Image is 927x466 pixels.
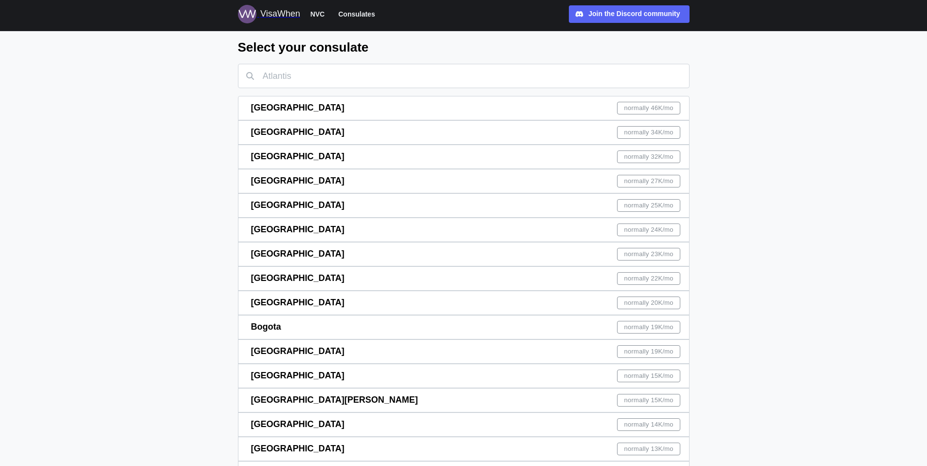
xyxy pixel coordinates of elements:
a: [GEOGRAPHIC_DATA]normally 19K/mo [238,339,690,364]
button: Consulates [334,8,379,20]
a: [GEOGRAPHIC_DATA]normally 14K/mo [238,412,690,437]
span: NVC [310,8,325,20]
span: [GEOGRAPHIC_DATA] [251,371,345,380]
span: [GEOGRAPHIC_DATA] [251,200,345,210]
a: [GEOGRAPHIC_DATA]normally 34K/mo [238,120,690,145]
a: [GEOGRAPHIC_DATA]normally 46K/mo [238,96,690,120]
span: [GEOGRAPHIC_DATA][PERSON_NAME] [251,395,418,405]
div: Join the Discord community [588,9,680,19]
span: normally 32K /mo [624,151,673,163]
span: normally 20K /mo [624,297,673,309]
a: [GEOGRAPHIC_DATA]normally 25K/mo [238,193,690,218]
a: [GEOGRAPHIC_DATA]normally 20K/mo [238,291,690,315]
a: [GEOGRAPHIC_DATA]normally 24K/mo [238,218,690,242]
span: normally 27K /mo [624,175,673,187]
span: [GEOGRAPHIC_DATA] [251,224,345,234]
span: normally 24K /mo [624,224,673,236]
span: [GEOGRAPHIC_DATA] [251,444,345,453]
span: [GEOGRAPHIC_DATA] [251,127,345,137]
a: [GEOGRAPHIC_DATA]normally 27K/mo [238,169,690,193]
span: [GEOGRAPHIC_DATA] [251,103,345,112]
span: normally 15K /mo [624,370,673,382]
a: Logo for VisaWhen VisaWhen [238,5,300,23]
span: [GEOGRAPHIC_DATA] [251,151,345,161]
span: [GEOGRAPHIC_DATA] [251,249,345,259]
span: Bogota [251,322,281,332]
button: NVC [306,8,329,20]
a: [GEOGRAPHIC_DATA]normally 22K/mo [238,266,690,291]
a: Join the Discord community [569,5,690,23]
span: [GEOGRAPHIC_DATA] [251,419,345,429]
h2: Select your consulate [238,39,690,56]
span: normally 19K /mo [624,321,673,333]
a: [GEOGRAPHIC_DATA][PERSON_NAME]normally 15K/mo [238,388,690,412]
span: [GEOGRAPHIC_DATA] [251,298,345,307]
span: [GEOGRAPHIC_DATA] [251,273,345,283]
span: normally 22K /mo [624,273,673,284]
span: normally 34K /mo [624,127,673,138]
a: Bogotanormally 19K/mo [238,315,690,339]
div: VisaWhen [260,7,300,21]
a: [GEOGRAPHIC_DATA]normally 32K/mo [238,145,690,169]
a: [GEOGRAPHIC_DATA]normally 13K/mo [238,437,690,461]
span: normally 23K /mo [624,248,673,260]
span: [GEOGRAPHIC_DATA] [251,176,345,186]
span: Consulates [338,8,375,20]
a: [GEOGRAPHIC_DATA]normally 23K/mo [238,242,690,266]
span: normally 19K /mo [624,346,673,357]
span: normally 25K /mo [624,200,673,211]
img: Logo for VisaWhen [238,5,256,23]
span: normally 15K /mo [624,394,673,406]
a: [GEOGRAPHIC_DATA]normally 15K/mo [238,364,690,388]
span: normally 46K /mo [624,102,673,114]
span: normally 14K /mo [624,419,673,430]
input: Atlantis [238,64,690,88]
span: normally 13K /mo [624,443,673,455]
span: [GEOGRAPHIC_DATA] [251,346,345,356]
